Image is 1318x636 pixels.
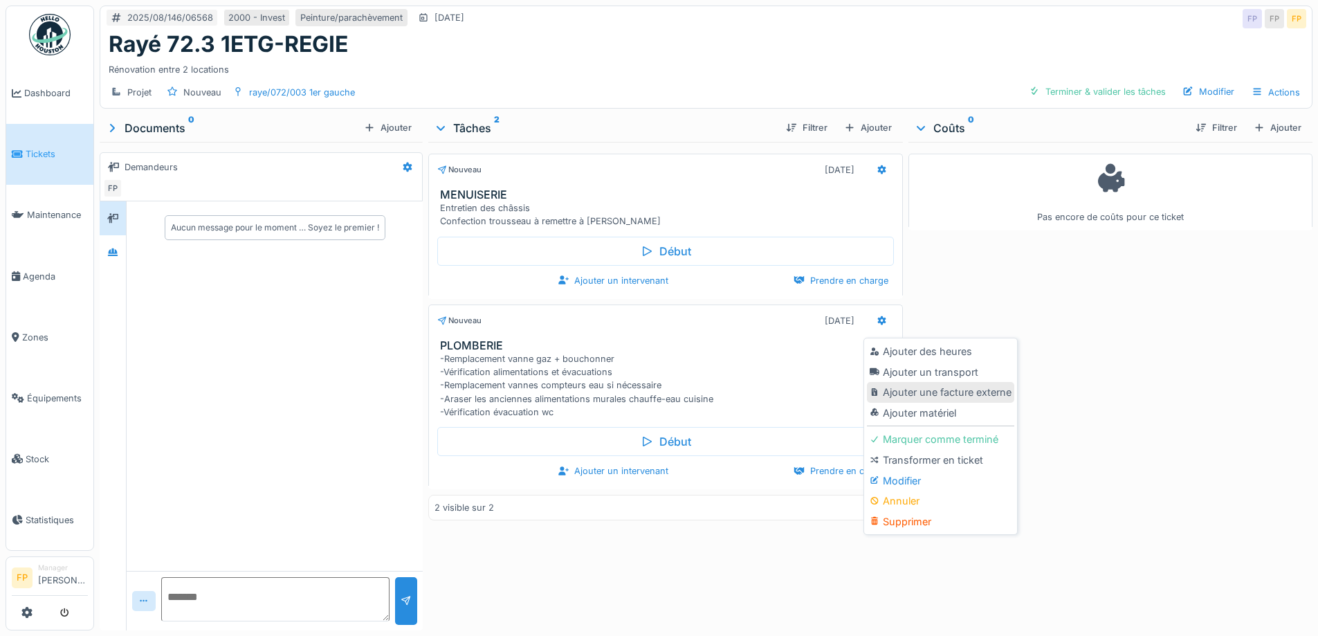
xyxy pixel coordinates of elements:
[437,237,893,266] div: Début
[103,179,122,198] div: FP
[434,120,774,136] div: Tâches
[22,331,88,344] span: Zones
[440,339,896,352] h3: PLOMBERIE
[27,392,88,405] span: Équipements
[552,462,674,480] div: Ajouter un intervenant
[867,403,1014,424] div: Ajouter matériel
[109,57,1303,76] div: Rénovation entre 2 locations
[228,11,285,24] div: 2000 - Invest
[917,160,1303,224] div: Pas encore de coûts pour ce ticket
[494,120,500,136] sup: 2
[125,161,178,174] div: Demandeurs
[867,511,1014,532] div: Supprimer
[839,118,897,137] div: Ajouter
[867,491,1014,511] div: Annuler
[968,120,974,136] sup: 0
[105,120,358,136] div: Documents
[867,471,1014,491] div: Modifier
[788,462,894,480] div: Prendre en charge
[434,501,494,514] div: 2 visible sur 2
[26,453,88,466] span: Stock
[1190,118,1243,137] div: Filtrer
[780,118,833,137] div: Filtrer
[1177,82,1240,101] div: Modifier
[1243,9,1262,28] div: FP
[127,11,213,24] div: 2025/08/146/06568
[867,362,1014,383] div: Ajouter un transport
[183,86,221,99] div: Nouveau
[552,271,674,290] div: Ajouter un intervenant
[109,31,348,57] h1: Rayé 72.3 1ETG-REGIE
[26,514,88,527] span: Statistiques
[788,271,894,290] div: Prendre en charge
[29,14,71,55] img: Badge_color-CXgf-gQk.svg
[188,120,194,136] sup: 0
[437,427,893,456] div: Début
[27,208,88,221] span: Maintenance
[358,118,417,137] div: Ajouter
[12,567,33,588] li: FP
[1248,118,1307,137] div: Ajouter
[437,315,482,327] div: Nouveau
[440,352,896,419] div: -Remplacement vanne gaz + bouchonner -Vérification alimentations et évacuations -Remplacement van...
[437,164,482,176] div: Nouveau
[249,86,355,99] div: raye/072/003 1er gauche
[825,314,854,327] div: [DATE]
[171,221,379,234] div: Aucun message pour le moment … Soyez le premier !
[440,188,896,201] h3: MENUISERIE
[38,563,88,592] li: [PERSON_NAME]
[867,450,1014,471] div: Transformer en ticket
[825,163,854,176] div: [DATE]
[867,429,1014,450] div: Marquer comme terminé
[434,11,464,24] div: [DATE]
[1245,82,1306,102] div: Actions
[127,86,152,99] div: Projet
[914,120,1184,136] div: Coûts
[300,11,403,24] div: Peinture/parachèvement
[867,341,1014,362] div: Ajouter des heures
[24,87,88,100] span: Dashboard
[23,270,88,283] span: Agenda
[38,563,88,573] div: Manager
[26,147,88,161] span: Tickets
[1265,9,1284,28] div: FP
[867,382,1014,403] div: Ajouter une facture externe
[1023,82,1171,101] div: Terminer & valider les tâches
[1287,9,1306,28] div: FP
[440,201,896,228] div: Entretien des châssis Confection trousseau à remettre à [PERSON_NAME]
